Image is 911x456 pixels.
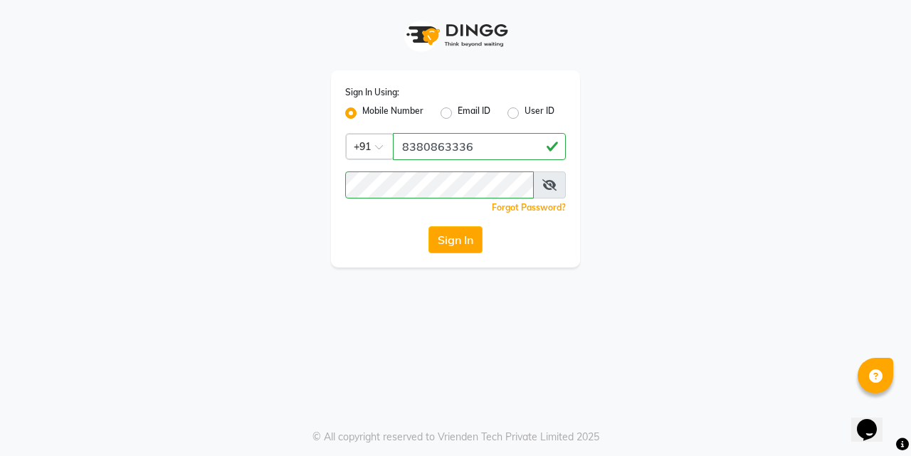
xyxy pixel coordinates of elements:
input: Username [393,133,566,160]
label: Email ID [458,105,490,122]
button: Sign In [428,226,483,253]
a: Forgot Password? [492,202,566,213]
label: User ID [525,105,554,122]
img: logo1.svg [399,14,512,56]
label: Sign In Using: [345,86,399,99]
input: Username [345,171,534,198]
iframe: chat widget [851,399,897,442]
label: Mobile Number [362,105,423,122]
